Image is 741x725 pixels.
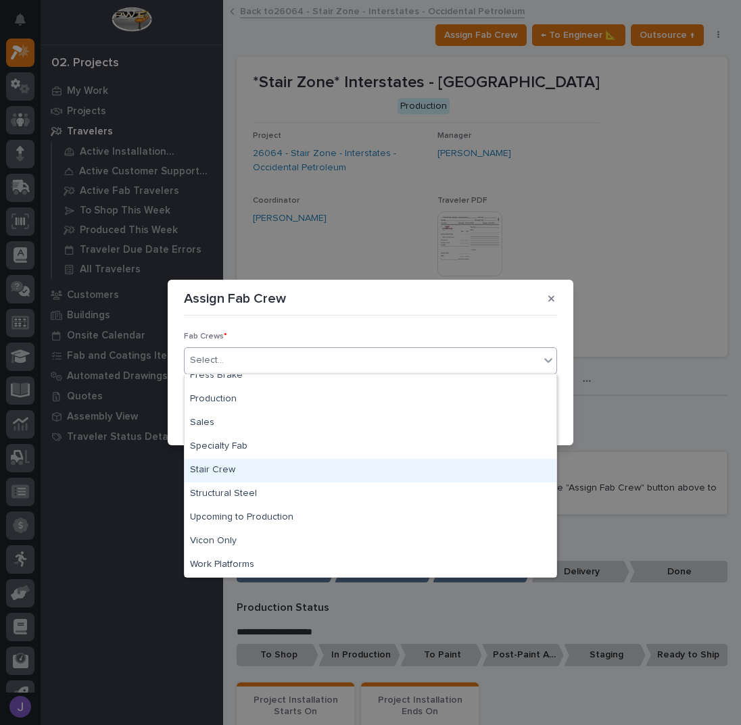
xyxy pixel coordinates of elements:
[185,553,556,577] div: Work Platforms
[185,435,556,459] div: Specialty Fab
[185,459,556,482] div: Stair Crew
[185,506,556,530] div: Upcoming to Production
[185,411,556,435] div: Sales
[184,332,227,341] span: Fab Crews
[185,482,556,506] div: Structural Steel
[190,353,224,368] div: Select...
[185,388,556,411] div: Production
[185,364,556,388] div: Press Brake
[184,291,286,307] p: Assign Fab Crew
[185,530,556,553] div: Vicon Only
